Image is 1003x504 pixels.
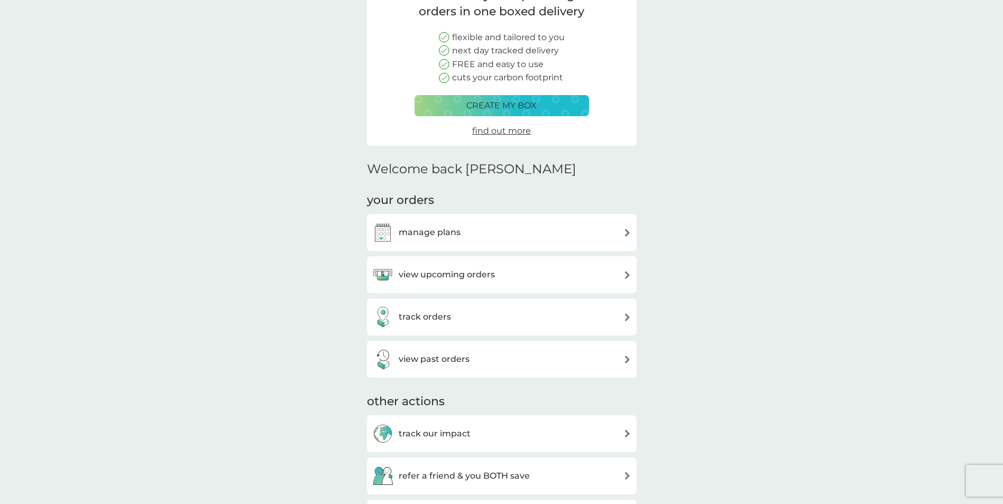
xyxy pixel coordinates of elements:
[367,192,434,209] h3: your orders
[367,162,576,177] h2: Welcome back [PERSON_NAME]
[623,313,631,321] img: arrow right
[466,99,537,113] p: create my box
[472,126,531,136] span: find out more
[452,58,544,71] p: FREE and easy to use
[452,44,559,58] p: next day tracked delivery
[623,430,631,437] img: arrow right
[472,124,531,138] a: find out more
[623,229,631,237] img: arrow right
[623,356,631,363] img: arrow right
[399,352,470,366] h3: view past orders
[415,95,589,116] button: create my box
[452,31,565,44] p: flexible and tailored to you
[399,310,451,324] h3: track orders
[399,469,530,483] h3: refer a friend & you BOTH save
[367,394,445,410] h3: other actions
[399,427,471,441] h3: track our impact
[399,226,461,239] h3: manage plans
[623,472,631,480] img: arrow right
[623,271,631,279] img: arrow right
[399,268,495,282] h3: view upcoming orders
[452,71,563,85] p: cuts your carbon footprint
